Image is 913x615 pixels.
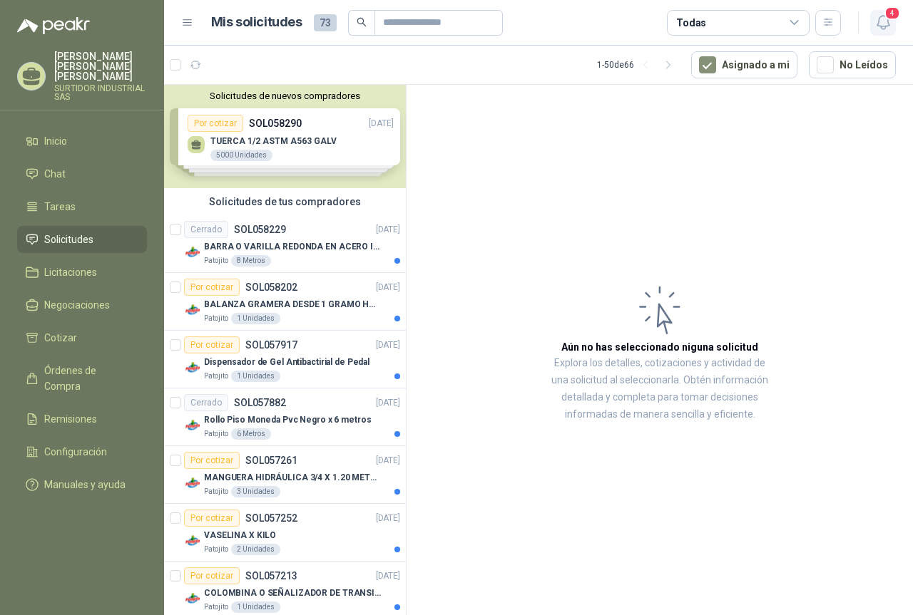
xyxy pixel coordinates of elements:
a: Por cotizarSOL057252[DATE] Company LogoVASELINA X KILOPatojito2 Unidades [164,504,406,562]
a: Cotizar [17,324,147,351]
button: Solicitudes de nuevos compradores [170,91,400,101]
p: SOL057213 [245,571,297,581]
span: Órdenes de Compra [44,363,133,394]
div: 1 - 50 de 66 [597,53,680,76]
p: SOL057917 [245,340,297,350]
a: Por cotizarSOL058202[DATE] Company LogoBALANZA GRAMERA DESDE 1 GRAMO HASTA 5 GRAMOSPatojito1 Unid... [164,273,406,331]
p: Dispensador de Gel Antibactirial de Pedal [204,356,369,369]
div: 1 Unidades [231,371,280,382]
div: Solicitudes de tus compradores [164,188,406,215]
span: Inicio [44,133,67,149]
div: Solicitudes de nuevos compradoresPor cotizarSOL058290[DATE] TUERCA 1/2 ASTM A563 GALV5000 Unidade... [164,85,406,188]
h1: Mis solicitudes [211,12,302,33]
a: Órdenes de Compra [17,357,147,400]
p: BARRA O VARILLA REDONDA EN ACERO INOXIDABLE DE 2" O 50 MM [204,240,382,254]
a: Manuales y ayuda [17,471,147,498]
div: Por cotizar [184,336,240,353]
div: Todas [676,15,706,31]
span: 73 [314,14,337,31]
p: SOL057261 [245,455,297,465]
a: Chat [17,160,147,187]
p: VASELINA X KILO [204,529,276,542]
img: Company Logo [184,301,201,319]
p: Patojito [204,313,228,324]
a: Licitaciones [17,259,147,286]
img: Company Logo [184,475,201,492]
button: Asignado a mi [691,51,797,78]
p: [DATE] [376,281,400,294]
button: 4 [870,10,896,36]
span: Chat [44,166,66,182]
a: Por cotizarSOL057917[DATE] Company LogoDispensador de Gel Antibactirial de PedalPatojito1 Unidades [164,331,406,388]
span: Cotizar [44,330,77,346]
p: Explora los detalles, cotizaciones y actividad de una solicitud al seleccionarla. Obtén informaci... [549,355,770,423]
img: Company Logo [184,532,201,549]
span: Manuales y ayuda [44,477,126,492]
p: Patojito [204,371,228,382]
img: Company Logo [184,590,201,607]
p: BALANZA GRAMERA DESDE 1 GRAMO HASTA 5 GRAMOS [204,298,382,311]
span: search [357,17,367,27]
div: Por cotizar [184,279,240,296]
div: 6 Metros [231,428,271,440]
p: SURTIDOR INDUSTRIAL SAS [54,84,147,101]
p: Patojito [204,486,228,497]
div: Cerrado [184,221,228,238]
div: Por cotizar [184,510,240,527]
div: 3 Unidades [231,486,280,497]
div: 1 Unidades [231,601,280,613]
h3: Aún no has seleccionado niguna solicitud [561,339,758,355]
span: Remisiones [44,411,97,427]
a: Inicio [17,128,147,155]
span: Licitaciones [44,264,97,280]
a: Por cotizarSOL057261[DATE] Company LogoMANGUERA HIDRÁULICA 3/4 X 1.20 METROS DE LONGITUD HR-HR-AC... [164,446,406,504]
span: Tareas [44,199,76,215]
p: [DATE] [376,569,400,583]
img: Company Logo [184,417,201,434]
p: Rollo Piso Moneda Pvc Negro x 6 metros [204,413,371,427]
p: SOL058202 [245,282,297,292]
a: Tareas [17,193,147,220]
a: CerradoSOL057882[DATE] Company LogoRollo Piso Moneda Pvc Negro x 6 metrosPatojito6 Metros [164,388,406,446]
p: [DATE] [376,396,400,410]
p: MANGUERA HIDRÁULICA 3/4 X 1.20 METROS DE LONGITUD HR-HR-ACOPLADA [204,471,382,485]
p: [DATE] [376,512,400,525]
p: SOL058229 [234,224,286,234]
a: Negociaciones [17,291,147,319]
p: Patojito [204,544,228,555]
img: Company Logo [184,359,201,376]
p: COLOMBINA O SEÑALIZADOR DE TRANSITO [204,586,382,600]
p: [DATE] [376,338,400,352]
p: Patojito [204,601,228,613]
span: Negociaciones [44,297,110,313]
a: Remisiones [17,405,147,433]
a: Solicitudes [17,226,147,253]
div: Por cotizar [184,567,240,584]
img: Logo peakr [17,17,90,34]
span: 4 [884,6,900,20]
div: 8 Metros [231,255,271,267]
img: Company Logo [184,244,201,261]
div: 2 Unidades [231,544,280,555]
p: [PERSON_NAME] [PERSON_NAME] [PERSON_NAME] [54,51,147,81]
p: [DATE] [376,223,400,237]
a: CerradoSOL058229[DATE] Company LogoBARRA O VARILLA REDONDA EN ACERO INOXIDABLE DE 2" O 50 MMPatoj... [164,215,406,273]
p: SOL057252 [245,513,297,523]
p: [DATE] [376,454,400,467]
p: Patojito [204,428,228,440]
span: Solicitudes [44,232,93,247]
span: Configuración [44,444,107,460]
button: No Leídos [809,51,896,78]
div: Por cotizar [184,452,240,469]
a: Configuración [17,438,147,465]
p: SOL057882 [234,398,286,408]
div: 1 Unidades [231,313,280,324]
div: Cerrado [184,394,228,411]
p: Patojito [204,255,228,267]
